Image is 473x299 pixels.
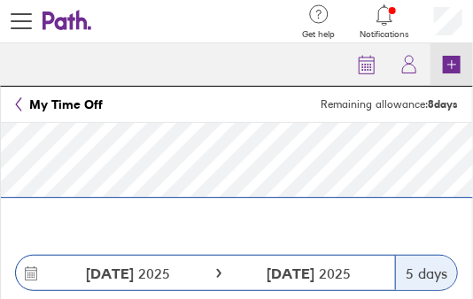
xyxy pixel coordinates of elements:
span: Notifications [360,29,409,40]
strong: [DATE] [87,264,135,282]
div: 5 days [395,256,457,290]
a: My Time Off [15,97,103,111]
span: Remaining allowance: [321,98,458,111]
a: Notifications [360,3,409,40]
strong: 8 days [428,97,458,111]
strong: [DATE] [268,264,320,282]
span: 2025 [87,265,171,281]
span: Get help [302,29,335,40]
span: 2025 [268,265,352,281]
